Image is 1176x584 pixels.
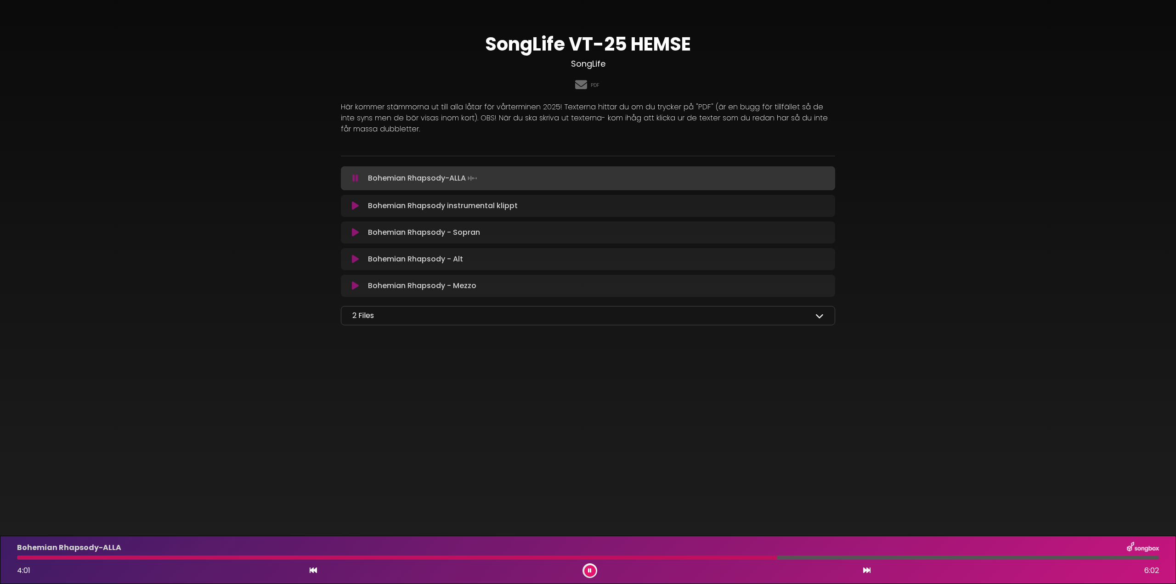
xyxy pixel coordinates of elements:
p: Bohemian Rhapsody - Sopran [368,227,480,238]
h3: SongLife [341,59,835,69]
h1: SongLife VT-25 HEMSE [341,33,835,55]
p: 2 Files [352,310,374,321]
p: Bohemian Rhapsody - Alt [368,254,463,265]
img: waveform4.gif [466,172,479,185]
a: PDF [591,81,599,89]
p: Bohemian Rhapsody - Mezzo [368,280,476,291]
p: Bohemian Rhapsody-ALLA [368,172,479,185]
p: Bohemian Rhapsody instrumental klippt [368,200,518,211]
p: Här kommer stämmorna ut till alla låtar för vårterminen 2025! Texterna hittar du om du trycker på... [341,102,835,135]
